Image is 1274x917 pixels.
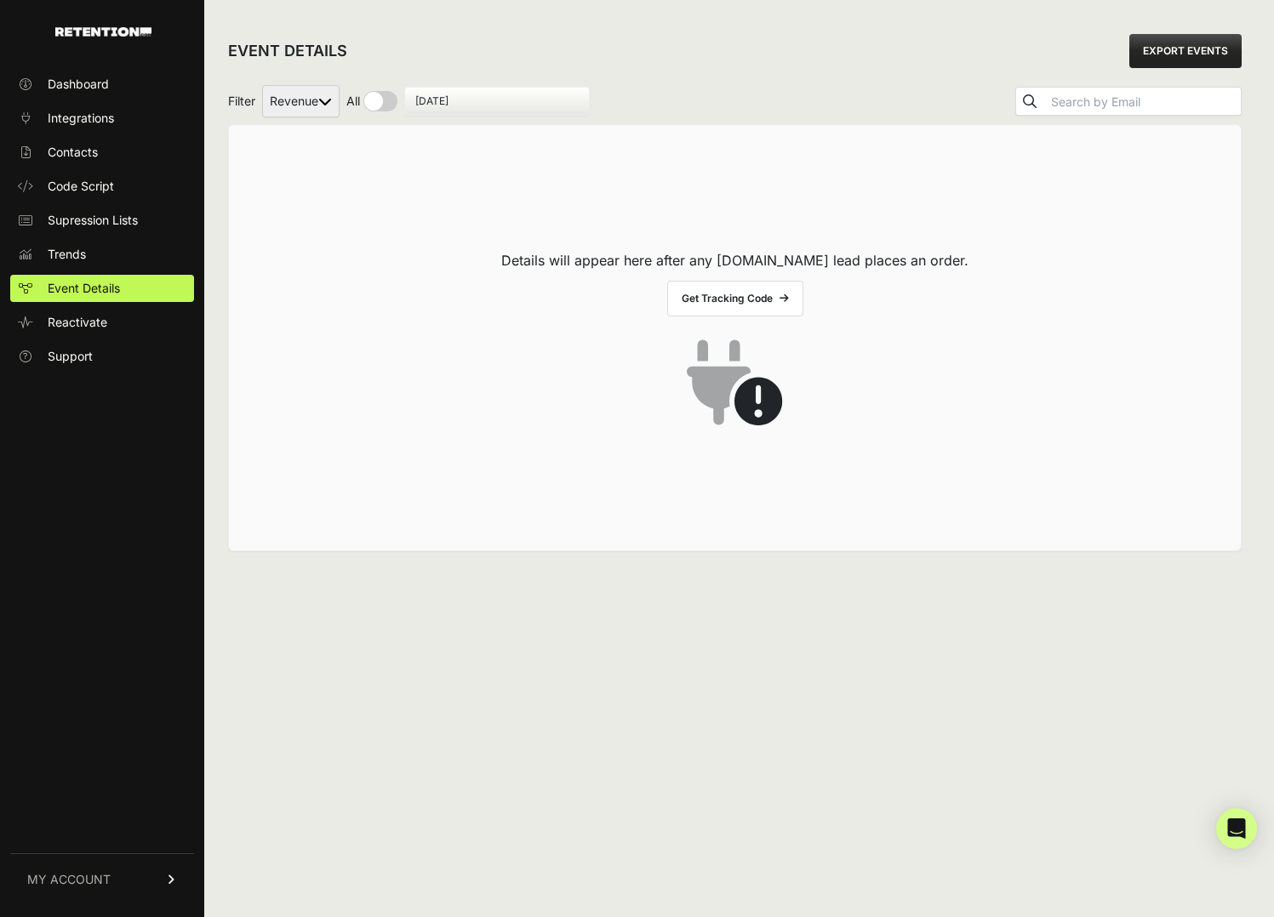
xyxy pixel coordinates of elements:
[228,93,255,110] span: Filter
[48,144,98,161] span: Contacts
[1216,808,1257,849] div: Open Intercom Messenger
[55,27,151,37] img: Retention.com
[228,39,347,63] h2: EVENT DETAILS
[10,139,194,166] a: Contacts
[501,250,968,271] p: Details will appear here after any [DOMAIN_NAME] lead places an order.
[48,110,114,127] span: Integrations
[27,871,111,888] span: MY ACCOUNT
[10,241,194,268] a: Trends
[262,85,340,117] select: Filter
[48,76,109,93] span: Dashboard
[1129,34,1242,68] a: EXPORT EVENTS
[10,343,194,370] a: Support
[48,178,114,195] span: Code Script
[48,280,120,297] span: Event Details
[48,314,107,331] span: Reactivate
[10,105,194,132] a: Integrations
[48,246,86,263] span: Trends
[10,275,194,302] a: Event Details
[48,212,138,229] span: Supression Lists
[667,281,803,316] a: Get Tracking Code
[10,309,194,336] a: Reactivate
[1048,90,1241,114] input: Search by Email
[10,173,194,200] a: Code Script
[10,71,194,98] a: Dashboard
[48,348,93,365] span: Support
[10,853,194,905] a: MY ACCOUNT
[10,207,194,234] a: Supression Lists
